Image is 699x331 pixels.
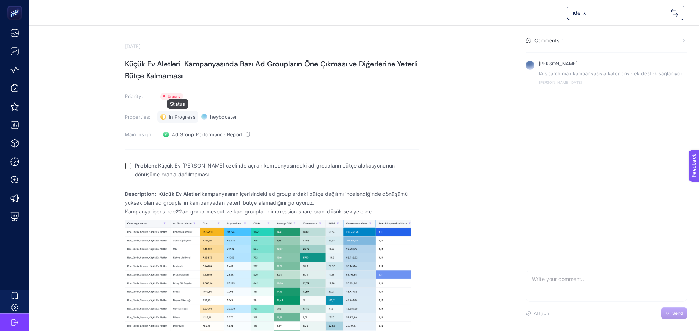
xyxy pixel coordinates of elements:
[539,61,577,67] h5: [PERSON_NAME]
[125,93,156,99] h3: Priority:
[534,310,549,316] span: Attach
[539,70,687,77] p: IA search max kampanyasıyla kategoriye ek destek sağlanıyor
[672,310,683,316] span: Send
[135,162,158,169] strong: Problem:
[671,9,678,17] img: svg%3e
[125,190,419,207] p: kampanyasının içerisindeki ad grouplardaki bütçe dağılımı incelendiğinde dönüşümü yüksek olan ad ...
[172,132,243,137] span: Ad Group Performance Report
[125,58,419,82] h1: Küçük Ev Aletleri Kampanyasında Bazı Ad Groupların Öne Çıkması ve Diğerlerine Yeterli Bütçe Kalma...
[534,37,559,43] h4: Comments
[160,129,253,140] a: Ad Group Performance Report
[4,2,28,8] span: Feedback
[169,114,195,120] span: In Progress
[125,207,419,216] p: Kampanya içerisinde ad gorup mevcut ve kad groupların impression share oranı düşük seviyelerde.
[135,161,419,179] span: Küçük Ev [PERSON_NAME] özelinde açılan kampanyasındaki ad groupların bütçe alokasyonunun dönüşüme...
[661,307,687,319] button: Send
[125,114,156,120] h3: Properties:
[539,80,687,84] time: [PERSON_NAME][DATE]
[125,132,156,137] h3: Main insight:
[176,208,182,215] strong: 22
[170,101,185,107] span: Status
[562,37,564,43] data: 1
[573,9,668,17] span: idefix
[210,114,237,120] span: heybooster
[125,43,141,49] time: [DATE]
[125,191,202,197] strong: Description: Küçük Ev Aletleri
